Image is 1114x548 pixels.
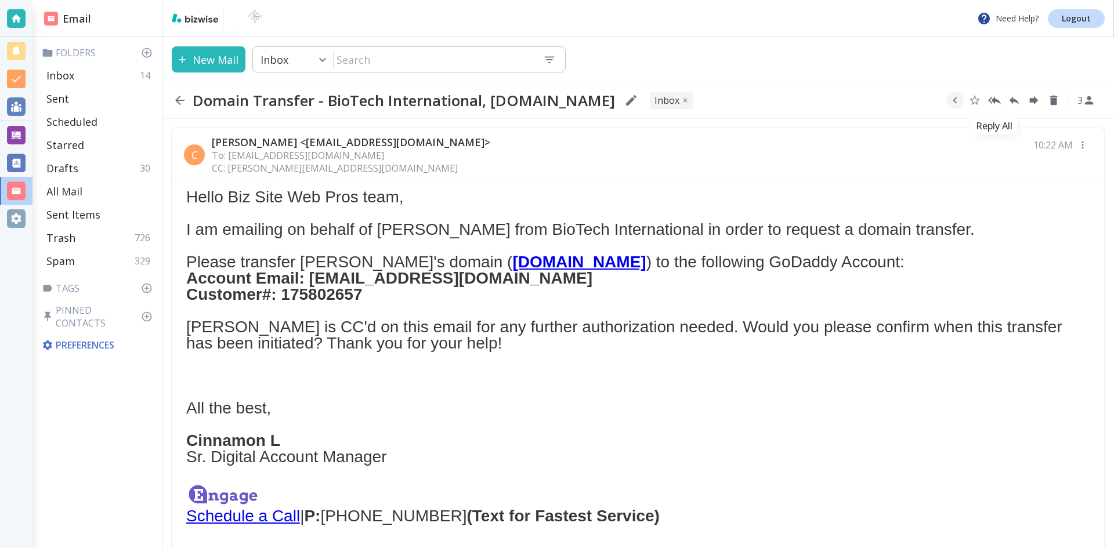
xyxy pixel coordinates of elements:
p: INBOX [654,94,679,107]
button: Reply All [986,92,1003,109]
img: BioTech International [228,9,281,28]
p: Sent Items [46,208,100,222]
p: Drafts [46,161,78,175]
div: All Mail [42,180,157,203]
p: 726 [135,231,155,244]
p: Sent [46,92,69,106]
p: Logout [1062,14,1091,23]
p: To: [EMAIL_ADDRESS][DOMAIN_NAME] [212,149,490,162]
h2: Email [44,11,91,27]
p: 10:22 AM [1033,139,1073,151]
p: All Mail [46,184,82,198]
p: Pinned Contacts [42,304,157,329]
div: Inbox14 [42,64,157,87]
button: Delete [1045,92,1062,109]
button: New Mail [172,46,245,72]
button: See Participants [1072,86,1100,114]
div: Starred [42,133,157,157]
p: C [191,148,198,162]
input: Search [334,48,534,71]
p: CC: [PERSON_NAME][EMAIL_ADDRESS][DOMAIN_NAME] [212,162,490,175]
a: Logout [1048,9,1105,28]
div: Spam329 [42,249,157,273]
p: 14 [140,69,155,82]
p: Spam [46,254,75,268]
p: Starred [46,138,84,152]
p: Inbox [46,68,74,82]
img: bizwise [172,13,218,23]
div: Sent Items [42,203,157,226]
button: Forward [1025,92,1043,109]
p: Inbox [261,53,288,67]
div: Trash726 [42,226,157,249]
div: Preferences [39,334,157,356]
div: Scheduled [42,110,157,133]
div: C[PERSON_NAME] <[EMAIL_ADDRESS][DOMAIN_NAME]>To: [EMAIL_ADDRESS][DOMAIN_NAME]CC: [PERSON_NAME][EM... [172,128,1104,182]
p: Folders [42,46,157,59]
p: Trash [46,231,75,245]
h2: Domain Transfer - BioTech International, [DOMAIN_NAME] [193,91,615,110]
div: Reply All [971,117,1017,135]
div: Drafts30 [42,157,157,180]
div: Sent [42,87,157,110]
img: DashboardSidebarEmail.svg [44,12,58,26]
p: Scheduled [46,115,97,129]
p: Preferences [42,339,155,351]
p: Need Help? [977,12,1039,26]
p: [PERSON_NAME] <[EMAIL_ADDRESS][DOMAIN_NAME]> [212,135,490,149]
p: 329 [135,255,155,267]
p: 3 [1077,94,1083,107]
p: Tags [42,282,157,295]
p: 30 [140,162,155,175]
button: Reply [1006,92,1023,109]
